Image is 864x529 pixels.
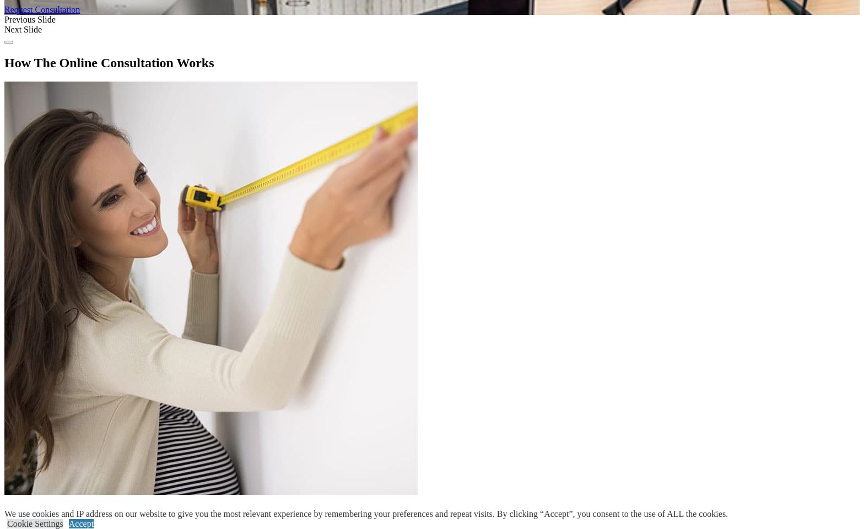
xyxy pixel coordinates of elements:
img: Preparation [4,82,418,495]
a: read more about Preparation [4,487,418,496]
button: Click here to pause slide show [4,41,13,44]
a: Accept [69,519,94,528]
h2: How The Online Consultation Works [4,56,860,71]
a: Request Consultation [4,5,80,14]
div: We use cookies and IP address on our website to give you the most relevant experience by remember... [4,509,728,519]
div: Next Slide [4,25,860,35]
a: Cookie Settings [7,519,63,528]
div: Previous Slide [4,15,860,25]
